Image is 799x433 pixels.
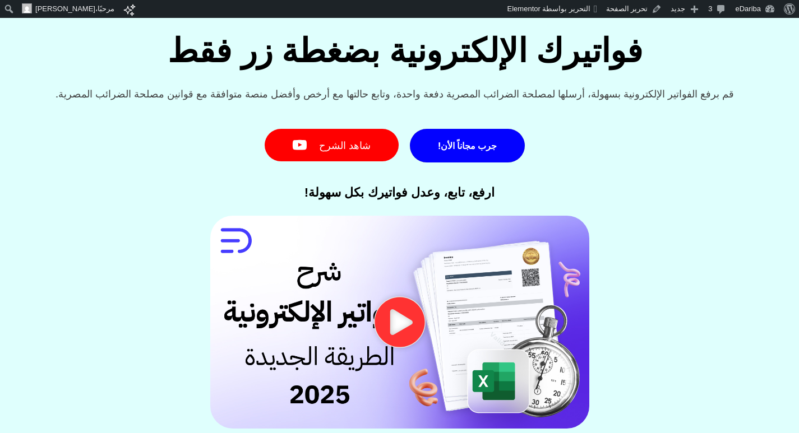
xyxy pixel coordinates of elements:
span: التحرير بواسطة Elementor [507,4,590,13]
span: جرب مجاناً الأن! [438,141,497,150]
div: تشغيل الفيديو [374,296,426,348]
a: شاهد الشرح [265,129,399,162]
a: جرب مجاناً الأن! [410,129,525,162]
h2: فواتيرك الإلكترونية بضغطة زر فقط [63,31,747,71]
div: ارفع، تابع، وعدل فواتيرك بكل سهولة! [304,187,495,199]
